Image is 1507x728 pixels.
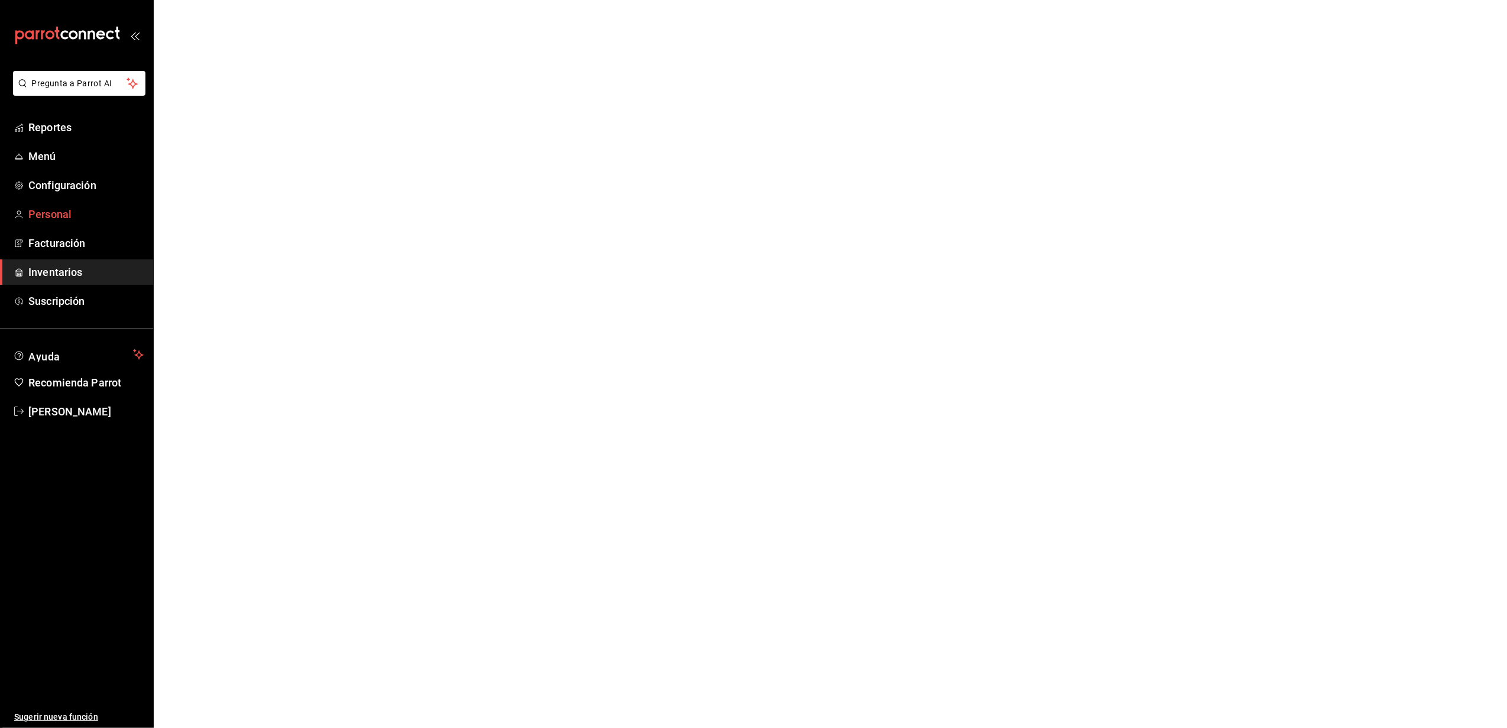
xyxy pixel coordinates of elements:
[28,293,144,309] span: Suscripción
[28,148,144,164] span: Menú
[32,77,127,90] span: Pregunta a Parrot AI
[28,119,144,135] span: Reportes
[13,71,145,96] button: Pregunta a Parrot AI
[28,177,144,193] span: Configuración
[28,375,144,391] span: Recomienda Parrot
[8,86,145,98] a: Pregunta a Parrot AI
[28,264,144,280] span: Inventarios
[28,235,144,251] span: Facturación
[28,206,144,222] span: Personal
[28,347,128,362] span: Ayuda
[14,711,144,723] span: Sugerir nueva función
[130,31,140,40] button: open_drawer_menu
[28,404,144,420] span: [PERSON_NAME]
